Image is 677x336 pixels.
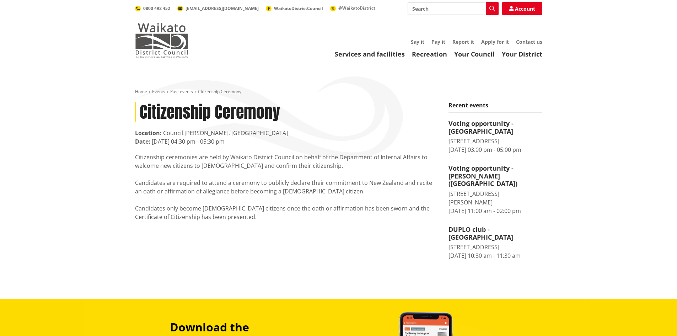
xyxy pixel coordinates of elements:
[143,5,170,11] span: 0800 492 452
[135,5,170,11] a: 0800 492 452
[454,50,495,58] a: Your Council
[448,226,542,260] a: DUPLO club - [GEOGRAPHIC_DATA] [STREET_ADDRESS] [DATE] 10:30 am - 11:30 am
[408,2,499,15] input: Search input
[448,243,542,251] div: [STREET_ADDRESS]
[502,50,542,58] a: Your District
[163,129,288,137] span: Council [PERSON_NAME], [GEOGRAPHIC_DATA]
[170,89,193,95] a: Past events
[135,153,438,221] div: Citizenship ceremonies are held by Waikato District Council on behalf of the Department of Intern...
[186,5,259,11] span: [EMAIL_ADDRESS][DOMAIN_NAME]
[502,2,542,15] a: Account
[448,102,542,113] h5: Recent events
[448,165,542,215] a: Voting opportunity - [PERSON_NAME] ([GEOGRAPHIC_DATA]) [STREET_ADDRESS][PERSON_NAME] [DATE] 11:00...
[448,120,542,154] a: Voting opportunity - [GEOGRAPHIC_DATA] [STREET_ADDRESS] [DATE] 03:00 pm - 05:00 pm
[135,102,438,122] h1: Citizenship Ceremony
[330,5,375,11] a: @WaikatoDistrict
[135,138,150,145] strong: Date:
[274,5,323,11] span: WaikatoDistrictCouncil
[135,129,162,137] strong: Location:
[448,165,542,188] h4: Voting opportunity - [PERSON_NAME] ([GEOGRAPHIC_DATA])
[448,120,542,135] h4: Voting opportunity - [GEOGRAPHIC_DATA]
[135,89,147,95] a: Home
[412,50,447,58] a: Recreation
[431,38,445,45] a: Pay it
[411,38,424,45] a: Say it
[448,207,521,215] time: [DATE] 11:00 am - 02:00 pm
[198,89,241,95] span: Citizenship Ceremony
[152,89,165,95] a: Events
[452,38,474,45] a: Report it
[516,38,542,45] a: Contact us
[448,226,542,241] h4: DUPLO club - [GEOGRAPHIC_DATA]
[644,306,670,332] iframe: Messenger Launcher
[135,89,542,95] nav: breadcrumb
[448,137,542,145] div: [STREET_ADDRESS]
[266,5,323,11] a: WaikatoDistrictCouncil
[335,50,405,58] a: Services and facilities
[338,5,375,11] span: @WaikatoDistrict
[135,23,188,58] img: Waikato District Council - Te Kaunihera aa Takiwaa o Waikato
[177,5,259,11] a: [EMAIL_ADDRESS][DOMAIN_NAME]
[481,38,509,45] a: Apply for it
[448,146,521,154] time: [DATE] 03:00 pm - 05:00 pm
[448,190,542,207] div: [STREET_ADDRESS][PERSON_NAME]
[448,252,521,260] time: [DATE] 10:30 am - 11:30 am
[152,138,225,145] time: [DATE] 04:30 pm - 05:30 pm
